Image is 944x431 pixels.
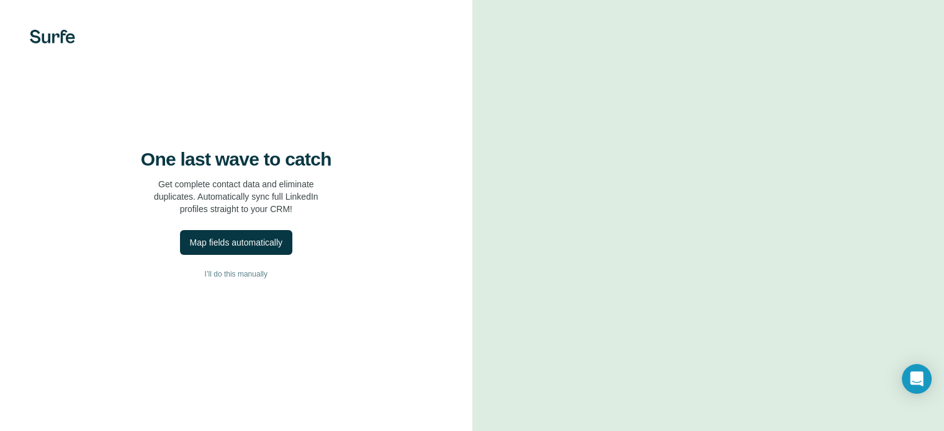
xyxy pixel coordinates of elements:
[205,269,267,280] span: I’ll do this manually
[902,364,932,394] div: Open Intercom Messenger
[190,236,282,249] div: Map fields automatically
[180,230,292,255] button: Map fields automatically
[30,30,75,43] img: Surfe's logo
[141,148,331,171] h4: One last wave to catch
[25,265,447,283] button: I’ll do this manually
[154,178,318,215] p: Get complete contact data and eliminate duplicates. Automatically sync full LinkedIn profiles str...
